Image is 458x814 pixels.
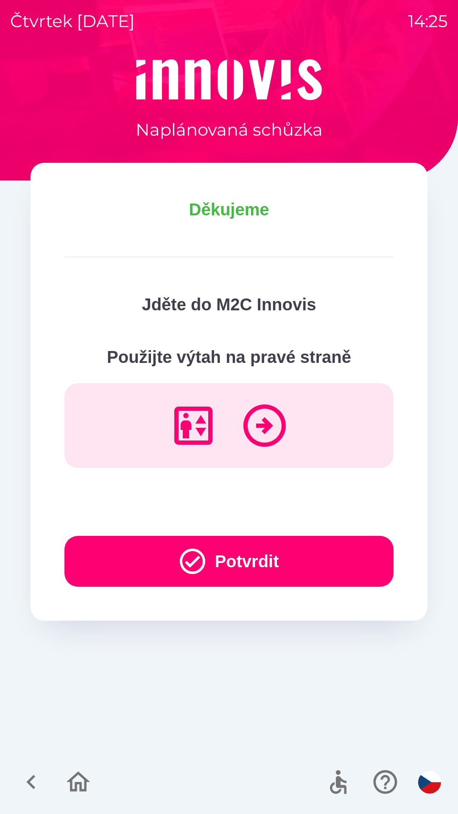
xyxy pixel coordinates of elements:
[64,536,394,587] button: Potvrdit
[64,344,394,370] p: Použijte výtah na pravé straně
[418,771,441,794] img: cs flag
[64,197,394,222] p: Děkujeme
[10,8,135,34] p: čtvrtek [DATE]
[136,117,323,142] p: Naplánovaná schůzka
[31,59,427,100] img: Logo
[64,292,394,317] p: Jděte do M2C Innovis
[408,8,448,34] p: 14:25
